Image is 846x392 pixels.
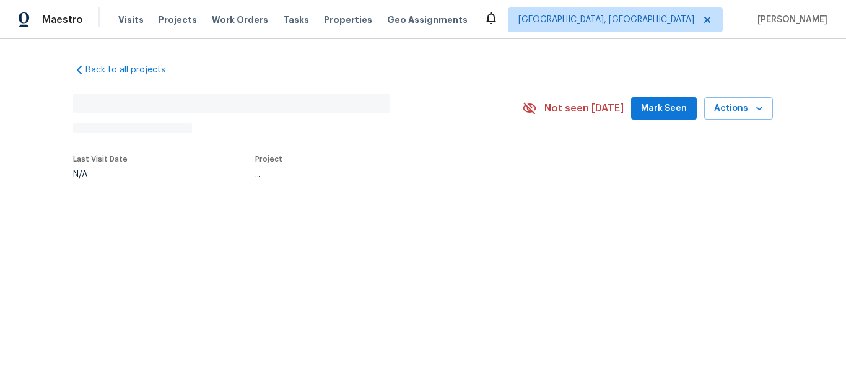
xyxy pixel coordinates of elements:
[752,14,827,26] span: [PERSON_NAME]
[641,101,687,116] span: Mark Seen
[255,155,282,163] span: Project
[518,14,694,26] span: [GEOGRAPHIC_DATA], [GEOGRAPHIC_DATA]
[118,14,144,26] span: Visits
[631,97,697,120] button: Mark Seen
[387,14,468,26] span: Geo Assignments
[324,14,372,26] span: Properties
[159,14,197,26] span: Projects
[73,170,128,179] div: N/A
[42,14,83,26] span: Maestro
[714,101,763,116] span: Actions
[73,155,128,163] span: Last Visit Date
[73,64,192,76] a: Back to all projects
[255,170,493,179] div: ...
[544,102,624,115] span: Not seen [DATE]
[212,14,268,26] span: Work Orders
[704,97,773,120] button: Actions
[283,15,309,24] span: Tasks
